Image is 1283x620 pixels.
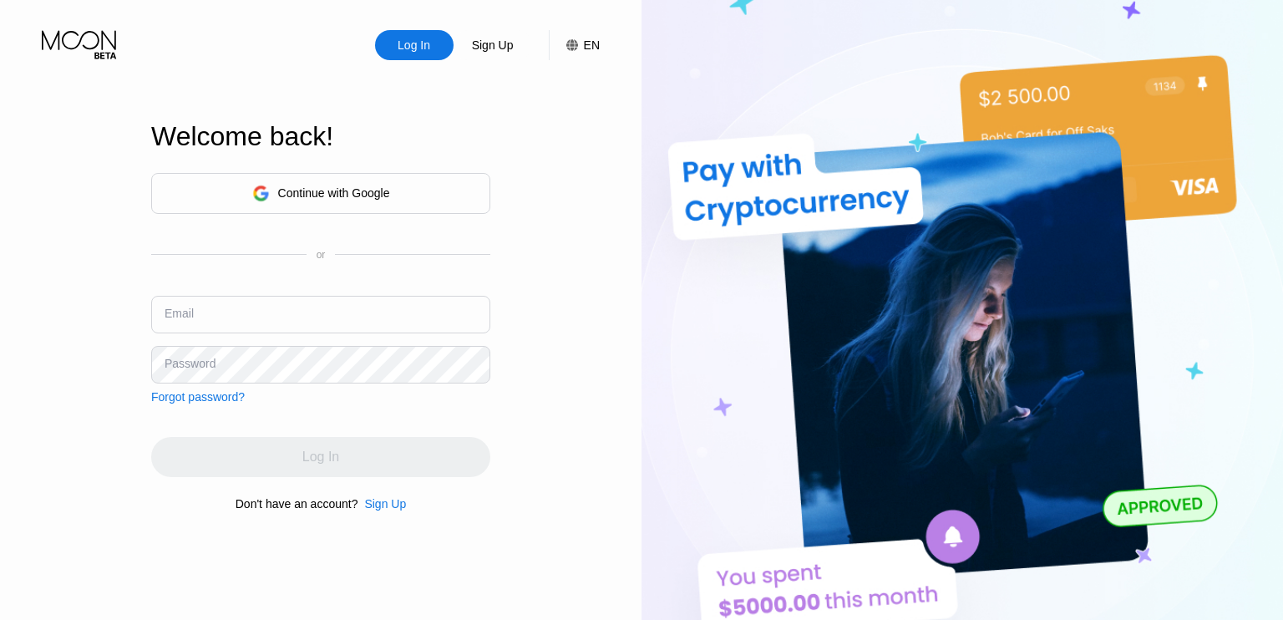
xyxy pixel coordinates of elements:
[317,249,326,261] div: or
[549,30,600,60] div: EN
[165,357,216,370] div: Password
[358,497,406,511] div: Sign Up
[236,497,358,511] div: Don't have an account?
[470,37,515,53] div: Sign Up
[151,173,490,214] div: Continue with Google
[454,30,532,60] div: Sign Up
[151,390,245,404] div: Forgot password?
[584,38,600,52] div: EN
[165,307,194,320] div: Email
[278,186,390,200] div: Continue with Google
[375,30,454,60] div: Log In
[151,121,490,152] div: Welcome back!
[364,497,406,511] div: Sign Up
[396,37,432,53] div: Log In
